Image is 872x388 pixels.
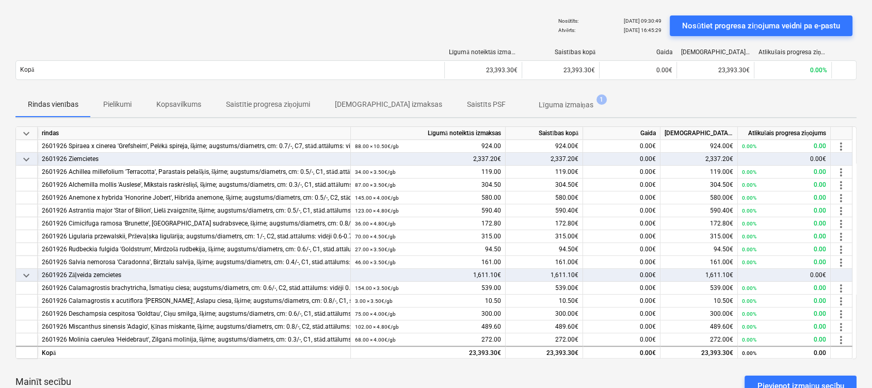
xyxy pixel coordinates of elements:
[355,311,396,317] small: 75.00 × 4.00€ / gb
[742,243,826,256] div: 0.00
[355,285,399,291] small: 154.00 × 3.50€ / gb
[42,243,346,256] div: 2601926 Rudbeckia fulgida 'Goldstrum', Mirdzošā rudbekija, šķirne; augstums/diametrs, cm: 0.6/-, ...
[555,194,578,201] span: 580.00€
[555,181,578,188] span: 304.50€
[583,346,660,359] div: 0.00€
[742,208,756,214] small: 0.00%
[103,99,132,110] p: Pielikumi
[742,195,756,201] small: 0.00%
[714,297,733,304] span: 10.50€
[742,320,826,333] div: 0.00
[20,127,33,140] span: keyboard_arrow_down
[710,168,733,175] span: 119.00€
[351,127,506,140] div: Līgumā noteiktās izmaksas
[355,204,501,217] div: 590.40
[42,282,346,295] div: 2601926 Calamagrostis brachytricha, Īsmatiņu ciesa; augstums/diametrs, cm: 0.6/-, C2, stād.attālu...
[351,153,506,166] div: 2,337.20€
[555,142,578,150] span: 924.00€
[742,247,756,252] small: 0.00%
[640,258,656,266] span: 0.00€
[42,166,346,179] div: 2601926 Achillea millefolium 'Terracotta', Parastais pelašķis, šķirne; augstums/diametrs, cm: 0.5...
[42,295,346,308] div: 2601926 Calamagrostis x acutiflora '[PERSON_NAME]', Aslapu ciesa, šķirne; augstums/diametrs, cm: ...
[640,220,656,227] span: 0.00€
[20,153,33,166] span: keyboard_arrow_down
[42,217,346,230] div: 2601926 Cimicifuga ramosa 'Brunette', [GEOGRAPHIC_DATA] sudrabsvece, šķirne; augstums/diametrs, c...
[710,220,733,227] span: 172.80€
[38,346,351,359] div: Kopā
[355,182,396,188] small: 87.00 × 3.50€ / gb
[681,48,750,56] div: [DEMOGRAPHIC_DATA] izmaksas
[526,48,595,56] div: Saistības kopā
[835,308,847,320] span: more_vert
[742,217,826,230] div: 0.00
[742,191,826,204] div: 0.00
[355,256,501,269] div: 161.00
[42,320,346,333] div: 2601926 Miscanthus sinensis 'Adagio', Ķīnas miskante, šķirne; augstums/diametrs, cm: 0.8/-, C2, s...
[640,233,656,240] span: 0.00€
[555,258,578,266] span: 161.00€
[710,181,733,188] span: 304.50€
[742,179,826,191] div: 0.00
[604,48,673,56] div: Gaida
[555,233,578,240] span: 315.00€
[835,179,847,191] span: more_vert
[555,207,578,214] span: 590.40€
[742,140,826,153] div: 0.00
[742,311,756,317] small: 0.00%
[42,140,346,153] div: 2601926 Spiraea x cinerea 'Grefsheim', Pelēkā spireja, šķirne; augstums/diametrs, cm: 0.7/-, C7, ...
[835,282,847,295] span: more_vert
[710,194,733,201] span: 580.00€
[742,324,756,330] small: 0.00%
[835,218,847,230] span: more_vert
[42,333,346,346] div: 2601926 Molinia caerulea 'Heidebraut', Zilganā molīnija, šķirne; augstums/diametrs, cm: 0.3/-, C1...
[710,284,733,292] span: 539.00€
[670,15,852,36] button: Nosūtiet progresa ziņojuma veidni pa e-pastu
[835,166,847,179] span: more_vert
[563,67,595,74] span: 23,393.30€
[355,191,501,204] div: 580.00
[15,376,71,388] p: Mainīt secību
[355,333,501,346] div: 272.00
[559,246,578,253] span: 94.50€
[742,308,826,320] div: 0.00
[640,284,656,292] span: 0.00€
[355,208,399,214] small: 123.00 × 4.80€ / gb
[640,323,656,330] span: 0.00€
[28,99,78,110] p: Rindas vienības
[42,179,346,191] div: 2601926 Alchemilla mollis 'Auslese', Mīkstais raskrēsliņš, šķirne; augstums/diametrs, cm: 0.3/-, ...
[555,336,578,343] span: 272.00€
[355,234,396,239] small: 70.00 × 4.50€ / gb
[660,153,738,166] div: 2,337.20€
[583,269,660,282] div: 0.00€
[449,48,518,56] div: Līgumā noteiktās izmaksas
[738,127,831,140] div: Atlikušais progresa ziņojums
[355,320,501,333] div: 489.60
[810,67,827,74] span: 0.00%
[640,168,656,175] span: 0.00€
[660,127,738,140] div: [DEMOGRAPHIC_DATA] izmaksas
[624,27,661,34] p: [DATE] 16:45:29
[640,336,656,343] span: 0.00€
[42,269,346,282] div: 2601926 Zāļveida zemcietes
[714,246,733,253] span: 94.50€
[583,153,660,166] div: 0.00€
[742,143,756,149] small: 0.00%
[742,285,756,291] small: 0.00%
[835,140,847,153] span: more_vert
[42,308,346,320] div: 2601926 Deschampsia cespitosa 'Goldtau', Ciņu smilga, šķirne; augstums/diametrs, cm: 0.6/-, C1, s...
[820,338,872,388] iframe: Chat Widget
[738,269,831,282] div: 0.00€
[835,256,847,269] span: more_vert
[742,221,756,227] small: 0.00%
[710,336,733,343] span: 272.00€
[640,207,656,214] span: 0.00€
[355,166,501,179] div: 119.00
[835,321,847,333] span: more_vert
[710,142,733,150] span: 924.00€
[355,260,396,265] small: 46.00 × 3.50€ / gb
[355,298,393,304] small: 3.00 × 3.50€ / gb
[226,99,310,110] p: Saistītie progresa ziņojumi
[355,143,399,149] small: 88.00 × 10.50€ / gb
[640,246,656,253] span: 0.00€
[624,18,661,24] p: [DATE] 09:30:49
